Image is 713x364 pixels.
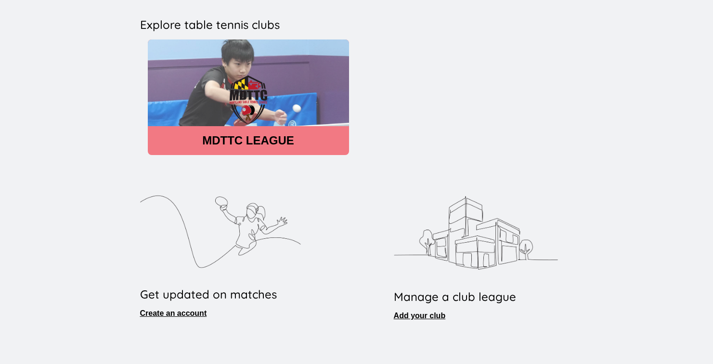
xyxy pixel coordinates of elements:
h3: Manage a club league [394,289,558,304]
a: Create an account [140,309,207,317]
h3: Get updated on matches [140,287,301,301]
a: Add your club [394,312,446,320]
img: Maryland Table Tennis Center [148,39,349,161]
a: Maryland Table Tennis CenterMDTTC LEAGUE [140,39,349,155]
header: MDTTC LEAGUE [148,134,349,147]
img: building [394,178,558,287]
h3: Explore table tennis clubs [140,17,573,32]
img: table tennis player [140,178,301,286]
